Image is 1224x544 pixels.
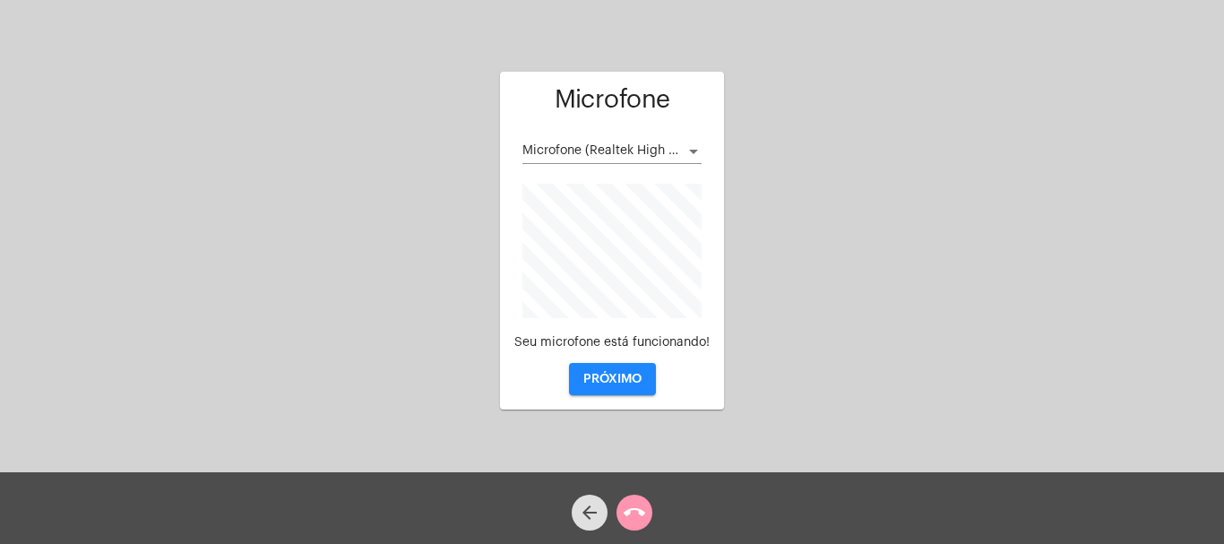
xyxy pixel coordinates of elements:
mat-icon: arrow_back [579,502,600,523]
span: PRÓXIMO [583,373,642,385]
mat-icon: call_end [624,502,645,523]
h1: Microfone [514,86,710,114]
div: Seu microfone está funcionando! [514,336,710,350]
button: PRÓXIMO [569,363,656,395]
span: Microfone (Realtek High Definition Audio) [522,144,768,157]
